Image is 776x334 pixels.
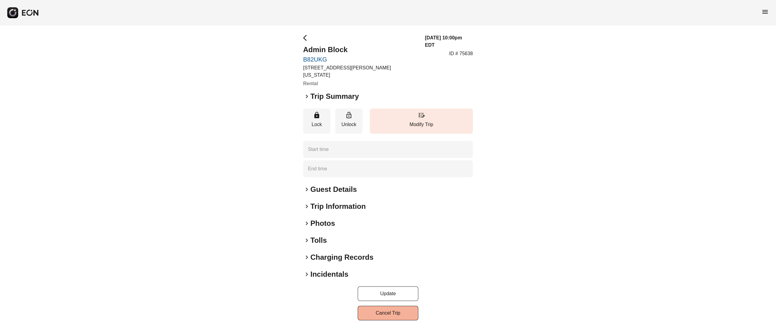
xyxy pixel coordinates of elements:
[335,109,363,134] button: Unlock
[310,219,335,228] h2: Photos
[303,203,310,210] span: keyboard_arrow_right
[303,271,310,278] span: keyboard_arrow_right
[370,109,473,134] button: Modify Trip
[425,34,473,49] h3: [DATE] 10:00pm EDT
[373,121,470,128] p: Modify Trip
[449,50,473,57] p: ID # 75638
[306,121,327,128] p: Lock
[303,80,418,87] h3: Rental
[310,269,348,279] h2: Incidentals
[313,112,320,119] span: lock
[303,220,310,227] span: keyboard_arrow_right
[303,254,310,261] span: keyboard_arrow_right
[310,202,366,211] h2: Trip Information
[303,56,418,63] a: B82UKG
[303,109,330,134] button: Lock
[303,93,310,100] span: keyboard_arrow_right
[310,252,373,262] h2: Charging Records
[303,45,418,55] h2: Admin Block
[761,8,769,15] span: menu
[358,286,418,301] button: Update
[345,112,353,119] span: lock_open
[310,92,359,101] h2: Trip Summary
[303,186,310,193] span: keyboard_arrow_right
[310,185,357,194] h2: Guest Details
[303,64,418,79] p: [STREET_ADDRESS][PERSON_NAME][US_STATE]
[338,121,360,128] p: Unlock
[358,306,418,320] button: Cancel Trip
[310,235,327,245] h2: Tolls
[303,237,310,244] span: keyboard_arrow_right
[418,112,425,119] span: edit_road
[303,34,310,42] span: arrow_back_ios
